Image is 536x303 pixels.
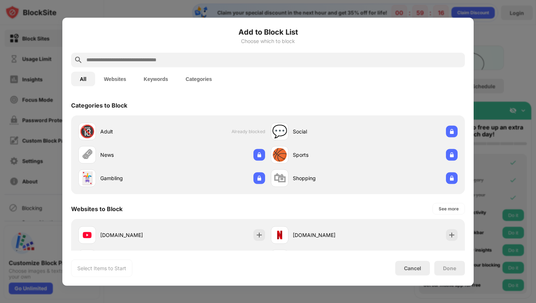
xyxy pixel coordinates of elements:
button: All [71,71,95,86]
div: 🏀 [272,147,287,162]
img: search.svg [74,55,83,64]
span: Already blocked [232,129,265,134]
div: See more [439,205,459,212]
div: 🃏 [79,171,95,186]
h6: Add to Block List [71,26,465,37]
div: 🗞 [81,147,93,162]
div: [DOMAIN_NAME] [100,231,172,239]
div: Shopping [293,174,364,182]
button: Categories [177,71,221,86]
div: Done [443,265,456,271]
div: Categories to Block [71,101,127,109]
div: Cancel [404,265,421,271]
div: News [100,151,172,159]
div: 🛍 [273,171,286,186]
button: Keywords [135,71,177,86]
div: Choose which to block [71,38,465,44]
div: Gambling [100,174,172,182]
div: Adult [100,128,172,135]
img: favicons [275,230,284,239]
div: Sports [293,151,364,159]
div: [DOMAIN_NAME] [293,231,364,239]
div: Select Items to Start [77,264,126,272]
div: Social [293,128,364,135]
div: Websites to Block [71,205,123,212]
div: 💬 [272,124,287,139]
div: 🔞 [79,124,95,139]
img: favicons [83,230,92,239]
button: Websites [95,71,135,86]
